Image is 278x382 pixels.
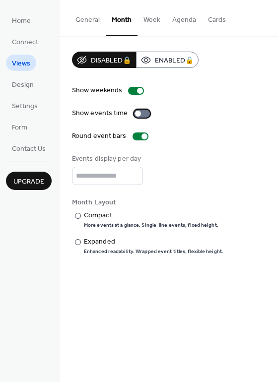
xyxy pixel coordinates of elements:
div: Round event bars [72,131,127,141]
button: Upgrade [6,172,52,190]
span: Design [12,80,34,90]
div: Show events time [72,108,128,119]
div: Enhanced readability. Wrapped event titles, flexible height. [84,248,223,255]
span: Form [12,123,27,133]
div: Compact [84,210,216,221]
div: Month Layout [72,197,264,208]
span: Upgrade [13,177,44,187]
a: Contact Us [6,140,52,156]
span: Connect [12,37,38,48]
a: Connect [6,33,44,50]
a: Settings [6,97,44,114]
span: Settings [12,101,38,112]
div: Expanded [84,237,221,247]
div: Show weekends [72,85,122,96]
span: Contact Us [12,144,46,154]
span: Views [12,59,30,69]
div: Events display per day [72,154,141,164]
span: Home [12,16,31,26]
a: Home [6,12,37,28]
a: Views [6,55,36,71]
div: More events at a glance. Single-line events, fixed height. [84,222,218,229]
a: Design [6,76,40,92]
a: Form [6,119,33,135]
